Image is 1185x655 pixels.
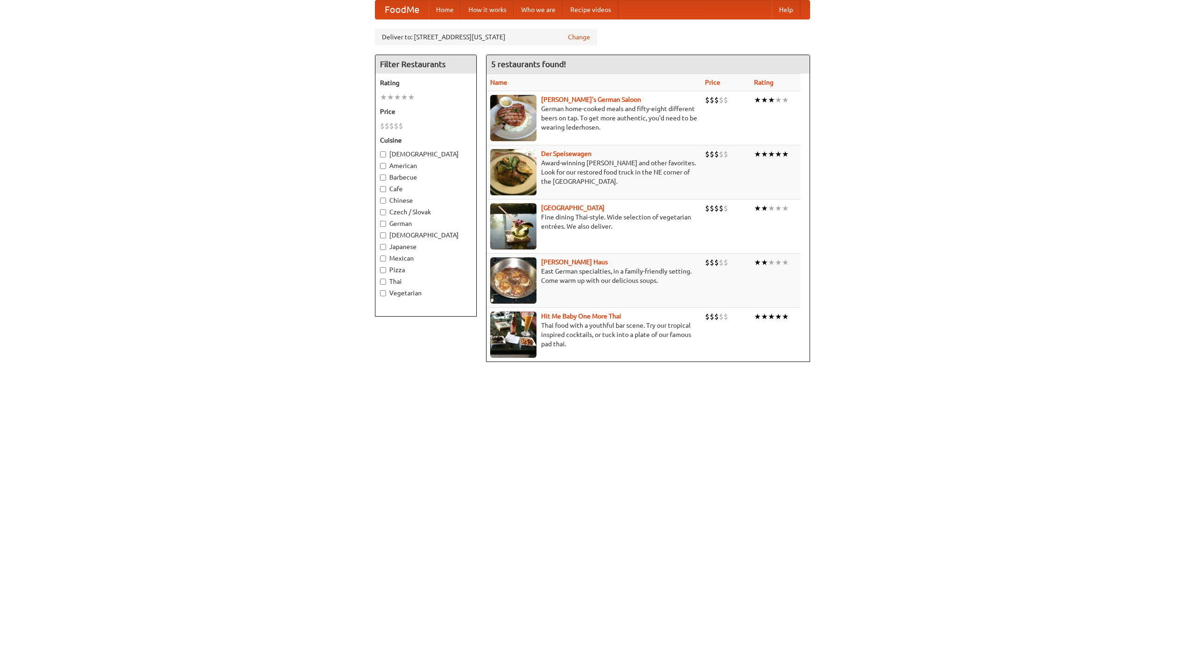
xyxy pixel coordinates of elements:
[761,149,768,159] li: ★
[541,96,641,103] a: [PERSON_NAME]'s German Saloon
[380,163,386,169] input: American
[380,198,386,204] input: Chinese
[514,0,563,19] a: Who we are
[768,257,775,268] li: ★
[710,149,714,159] li: $
[705,95,710,105] li: $
[775,149,782,159] li: ★
[705,312,710,322] li: $
[775,257,782,268] li: ★
[380,221,386,227] input: German
[782,203,789,213] li: ★
[380,242,472,251] label: Japanese
[380,186,386,192] input: Cafe
[768,203,775,213] li: ★
[541,150,592,157] b: Der Speisewagen
[490,95,536,141] img: esthers.jpg
[761,257,768,268] li: ★
[380,173,472,182] label: Barbecue
[761,203,768,213] li: ★
[768,95,775,105] li: ★
[380,107,472,116] h5: Price
[380,150,472,159] label: [DEMOGRAPHIC_DATA]
[710,312,714,322] li: $
[490,267,698,285] p: East German specialties, in a family-friendly setting. Come warm up with our delicious soups.
[754,79,773,86] a: Rating
[490,312,536,358] img: babythai.jpg
[719,257,723,268] li: $
[380,265,472,274] label: Pizza
[380,196,472,205] label: Chinese
[719,95,723,105] li: $
[394,121,399,131] li: $
[389,121,394,131] li: $
[490,149,536,195] img: speisewagen.jpg
[754,257,761,268] li: ★
[723,312,728,322] li: $
[568,32,590,42] a: Change
[380,267,386,273] input: Pizza
[380,277,472,286] label: Thai
[723,149,728,159] li: $
[380,161,472,170] label: American
[754,312,761,322] li: ★
[714,203,719,213] li: $
[761,95,768,105] li: ★
[380,232,386,238] input: [DEMOGRAPHIC_DATA]
[714,312,719,322] li: $
[541,204,605,212] a: [GEOGRAPHIC_DATA]
[375,55,476,74] h4: Filter Restaurants
[380,279,386,285] input: Thai
[491,60,566,69] ng-pluralize: 5 restaurants found!
[380,78,472,87] h5: Rating
[782,95,789,105] li: ★
[380,256,386,262] input: Mexican
[768,149,775,159] li: ★
[705,149,710,159] li: $
[490,79,507,86] a: Name
[714,95,719,105] li: $
[399,121,403,131] li: $
[782,149,789,159] li: ★
[387,92,394,102] li: ★
[754,95,761,105] li: ★
[723,203,728,213] li: $
[705,203,710,213] li: $
[380,231,472,240] label: [DEMOGRAPHIC_DATA]
[490,158,698,186] p: Award-winning [PERSON_NAME] and other favorites. Look for our restored food truck in the NE corne...
[714,257,719,268] li: $
[394,92,401,102] li: ★
[705,79,720,86] a: Price
[710,257,714,268] li: $
[714,149,719,159] li: $
[719,149,723,159] li: $
[490,257,536,304] img: kohlhaus.jpg
[375,29,597,45] div: Deliver to: [STREET_ADDRESS][US_STATE]
[380,290,386,296] input: Vegetarian
[761,312,768,322] li: ★
[710,203,714,213] li: $
[775,203,782,213] li: ★
[723,257,728,268] li: $
[754,203,761,213] li: ★
[541,312,621,320] a: Hit Me Baby One More Thai
[380,244,386,250] input: Japanese
[541,258,608,266] a: [PERSON_NAME] Haus
[380,136,472,145] h5: Cuisine
[375,0,429,19] a: FoodMe
[380,209,386,215] input: Czech / Slovak
[705,257,710,268] li: $
[719,312,723,322] li: $
[490,212,698,231] p: Fine dining Thai-style. Wide selection of vegetarian entrées. We also deliver.
[719,203,723,213] li: $
[429,0,461,19] a: Home
[782,257,789,268] li: ★
[775,95,782,105] li: ★
[775,312,782,322] li: ★
[380,207,472,217] label: Czech / Slovak
[380,121,385,131] li: $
